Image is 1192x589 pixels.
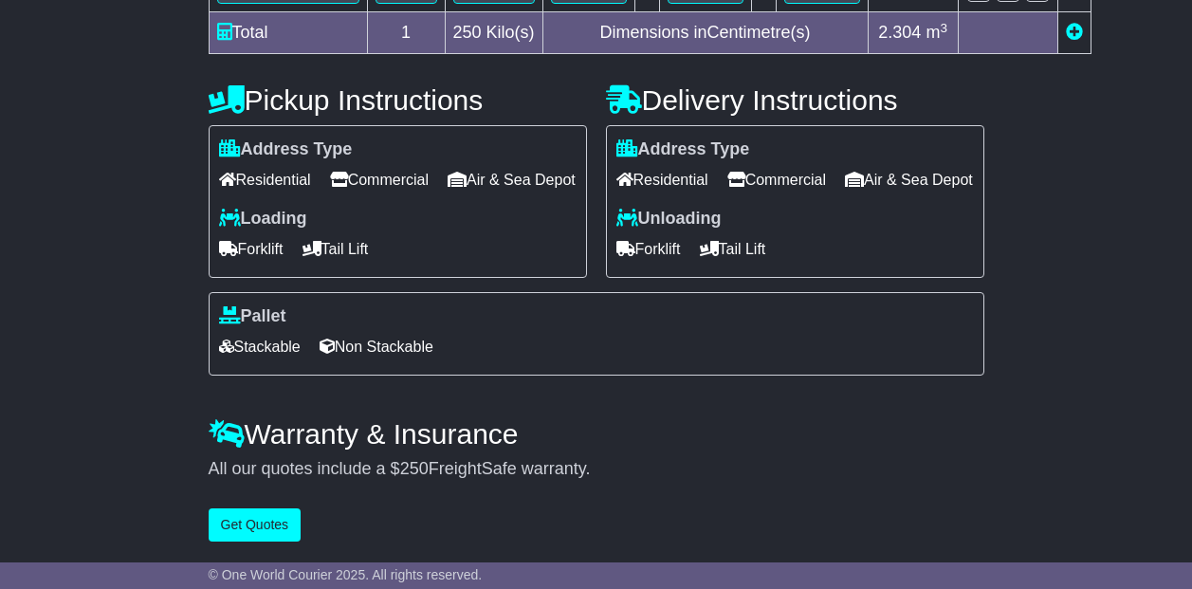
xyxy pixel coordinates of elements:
h4: Pickup Instructions [209,84,587,116]
td: Total [209,12,367,54]
label: Unloading [616,209,722,230]
span: 250 [453,23,482,42]
label: Pallet [219,306,286,327]
td: 1 [367,12,445,54]
label: Address Type [219,139,353,160]
span: 2.304 [878,23,921,42]
td: Dimensions in Centimetre(s) [542,12,868,54]
span: Forklift [219,234,284,264]
span: Air & Sea Depot [845,165,973,194]
span: Residential [219,165,311,194]
button: Get Quotes [209,508,302,542]
div: All our quotes include a $ FreightSafe warranty. [209,459,984,480]
span: Non Stackable [320,332,433,361]
span: Air & Sea Depot [448,165,576,194]
span: Tail Lift [700,234,766,264]
td: Kilo(s) [445,12,542,54]
span: © One World Courier 2025. All rights reserved. [209,567,483,582]
span: Commercial [727,165,826,194]
span: Residential [616,165,708,194]
a: Add new item [1066,23,1083,42]
label: Loading [219,209,307,230]
span: Forklift [616,234,681,264]
sup: 3 [940,21,947,35]
span: Stackable [219,332,301,361]
span: m [926,23,947,42]
span: Commercial [330,165,429,194]
h4: Delivery Instructions [606,84,984,116]
h4: Warranty & Insurance [209,418,984,450]
span: Tail Lift [303,234,369,264]
span: 250 [400,459,429,478]
label: Address Type [616,139,750,160]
